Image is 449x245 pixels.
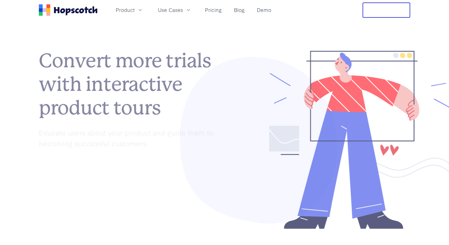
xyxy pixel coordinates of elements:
[116,6,135,14] span: Product
[363,2,410,18] button: Free Trial
[203,5,224,15] a: Pricing
[154,5,195,15] button: Use Cases
[254,5,274,15] a: Demo
[39,127,224,148] p: Educate users about your product and guide them to becoming successful customers.
[232,5,247,15] a: Blog
[112,5,147,15] button: Product
[39,4,97,16] a: Home
[39,49,224,119] h1: Convert more trials with interactive product tours
[158,6,183,14] span: Use Cases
